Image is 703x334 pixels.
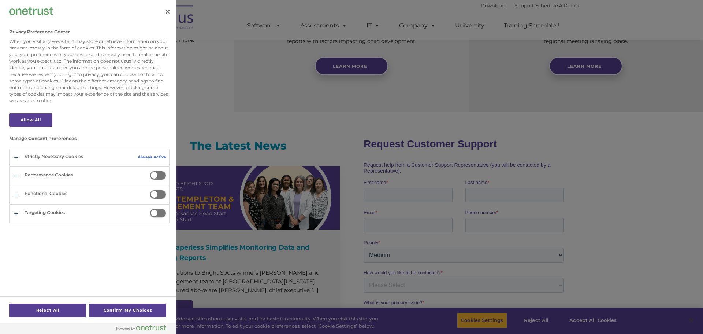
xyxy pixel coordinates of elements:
[116,325,166,331] img: Powered by OneTrust Opens in a new Tab
[160,4,176,20] button: Close
[9,7,53,15] img: Company Logo
[9,136,170,145] h3: Manage Consent Preferences
[9,4,53,18] div: Company Logo
[102,48,124,54] span: Last name
[116,325,172,334] a: Powered by OneTrust Opens in a new Tab
[9,304,86,317] button: Reject All
[9,29,70,34] h2: Privacy Preference Center
[102,78,133,84] span: Phone number
[9,38,170,104] div: When you visit any website, it may store or retrieve information on your browser, mostly in the f...
[89,304,166,317] button: Confirm My Choices
[9,113,52,127] button: Allow All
